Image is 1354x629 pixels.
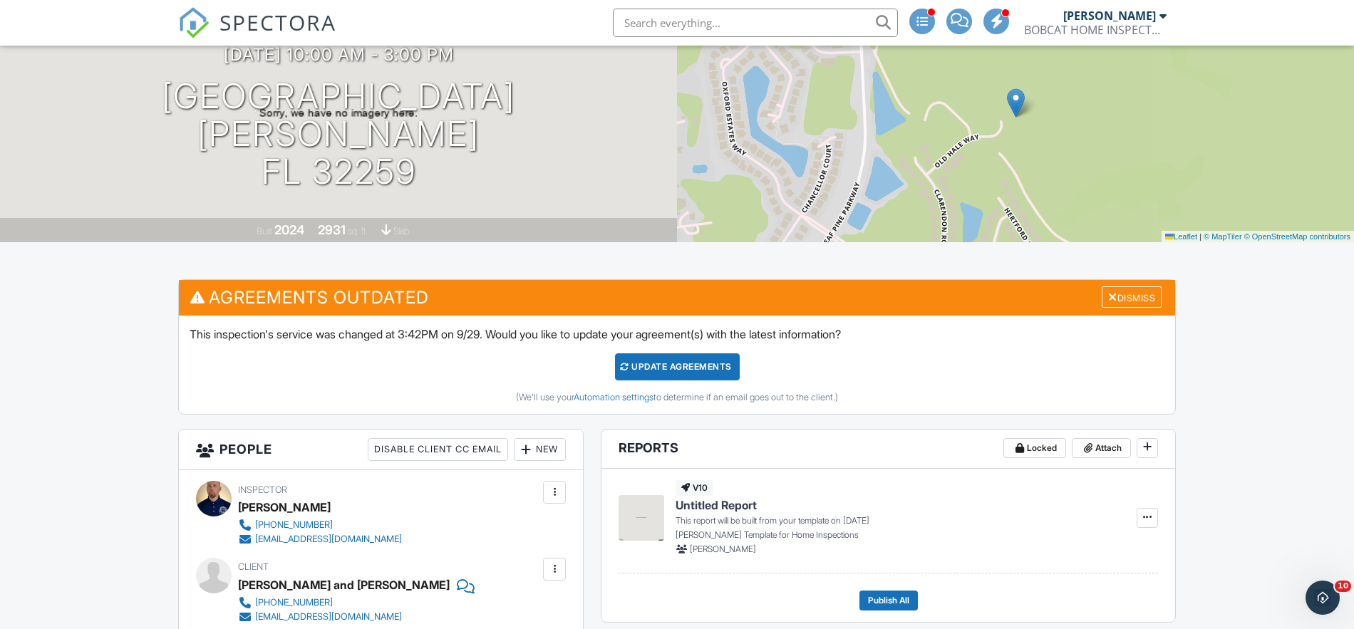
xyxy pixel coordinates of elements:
[238,574,450,596] div: [PERSON_NAME] and [PERSON_NAME]
[179,280,1175,315] h3: Agreements Outdated
[23,78,654,190] h1: [GEOGRAPHIC_DATA][PERSON_NAME] FL 32259
[1204,232,1242,241] a: © MapTiler
[615,353,740,380] div: Update Agreements
[178,7,210,38] img: The Best Home Inspection Software - Spectora
[514,438,566,461] div: New
[257,226,272,236] span: Built
[179,316,1175,414] div: This inspection's service was changed at 3:42PM on 9/29. Would you like to update your agreement(...
[1102,286,1162,308] div: Dismiss
[368,438,508,461] div: Disable Client CC Email
[255,519,333,531] div: [PHONE_NUMBER]
[1335,581,1351,592] span: 10
[393,226,409,236] span: slab
[238,596,463,610] a: [PHONE_NUMBER]
[255,597,333,608] div: [PHONE_NUMBER]
[574,392,653,402] a: Automation settings
[1199,232,1201,241] span: |
[348,226,368,236] span: sq. ft.
[274,222,304,237] div: 2024
[238,497,331,518] div: [PERSON_NAME]
[318,222,346,237] div: 2931
[238,532,402,546] a: [EMAIL_ADDRESS][DOMAIN_NAME]
[255,611,402,623] div: [EMAIL_ADDRESS][DOMAIN_NAME]
[190,392,1164,403] div: (We'll use your to determine if an email goes out to the client.)
[1165,232,1197,241] a: Leaflet
[613,9,898,37] input: Search everything...
[178,19,336,49] a: SPECTORA
[224,45,454,64] h3: [DATE] 10:00 am - 3:00 pm
[1024,23,1167,37] div: BOBCAT HOME INSPECTOR
[238,484,287,495] span: Inspector
[1244,232,1350,241] a: © OpenStreetMap contributors
[238,610,463,624] a: [EMAIL_ADDRESS][DOMAIN_NAME]
[238,518,402,532] a: [PHONE_NUMBER]
[1063,9,1156,23] div: [PERSON_NAME]
[255,534,402,545] div: [EMAIL_ADDRESS][DOMAIN_NAME]
[1306,581,1340,615] iframe: Intercom live chat
[1007,88,1025,118] img: Marker
[179,430,583,470] h3: People
[238,561,269,572] span: Client
[219,7,336,37] span: SPECTORA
